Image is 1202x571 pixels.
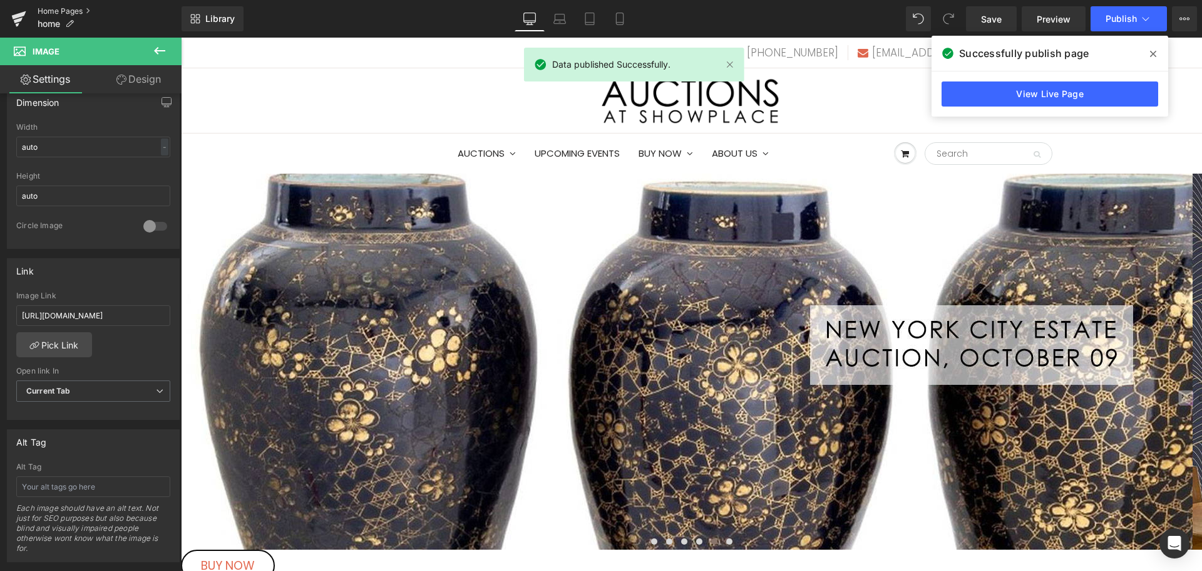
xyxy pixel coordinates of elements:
input: https://your-shop.myshopify.com [16,305,170,326]
span: Publish [1106,14,1137,24]
div: Link [16,259,34,276]
span: Save [981,13,1002,26]
span: Library [205,13,235,24]
a: Mobile [605,6,635,31]
div: Image Link [16,291,170,300]
a: UPCOMING EVENTS [344,97,448,135]
input: auto [16,137,170,157]
div: Dimension [16,90,59,108]
a: Pick Link [16,332,92,357]
div: Each image should have an alt text. Not just for SEO purposes but also because blind and visually... [16,503,170,562]
div: Width [16,123,170,132]
span: Image [33,46,59,56]
a: Desktop [515,6,545,31]
div: - [161,139,168,155]
div: Height [16,172,170,181]
span: Successfully publish page [959,46,1089,61]
input: auto [16,186,170,206]
button: Publish [1091,6,1167,31]
a: [PHONE_NUMBER] [554,8,657,23]
a: Home Pages [38,6,182,16]
a: Preview [1022,6,1086,31]
button: Undo [906,6,931,31]
a: Laptop [545,6,575,31]
a: Tablet [575,6,605,31]
div: Alt Tag [16,463,170,471]
span: Data published Successfully. [552,58,670,71]
button: More [1172,6,1197,31]
b: Current Tab [26,386,71,396]
button: Redo [936,6,961,31]
input: Search [744,105,871,127]
div: Circle Image [16,221,131,234]
input: Your alt tags go here [16,476,170,497]
a: BUY NOW [448,97,521,135]
a: Auctions [267,97,344,135]
a: Design [93,65,184,93]
a: [EMAIL_ADDRESS][DOMAIN_NAME] [677,8,868,23]
a: ABOUT US [521,97,597,135]
a: View Live Page [942,81,1158,107]
div: Open Intercom Messenger [1159,528,1189,558]
span: BUY NOW [20,520,74,537]
div: Open link In [16,367,170,375]
img: Showplace [420,31,602,95]
a: New Library [182,6,244,31]
span: home [38,19,60,29]
div: Alt Tag [16,430,46,448]
span: Preview [1037,13,1071,26]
